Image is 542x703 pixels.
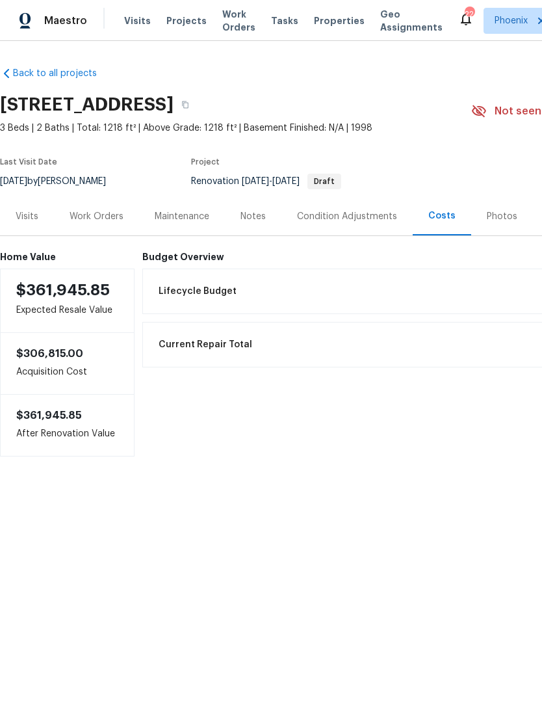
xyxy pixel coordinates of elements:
[314,14,365,27] span: Properties
[242,177,269,186] span: [DATE]
[159,285,237,298] span: Lifecycle Budget
[70,210,123,223] div: Work Orders
[242,177,300,186] span: -
[271,16,298,25] span: Tasks
[174,93,197,116] button: Copy Address
[159,338,252,351] span: Current Repair Total
[16,210,38,223] div: Visits
[16,410,82,421] span: $361,945.85
[44,14,87,27] span: Maestro
[465,8,474,21] div: 22
[309,178,340,185] span: Draft
[16,282,110,298] span: $361,945.85
[155,210,209,223] div: Maintenance
[166,14,207,27] span: Projects
[16,349,83,359] span: $306,815.00
[495,14,528,27] span: Phoenix
[487,210,517,223] div: Photos
[240,210,266,223] div: Notes
[297,210,397,223] div: Condition Adjustments
[222,8,255,34] span: Work Orders
[380,8,443,34] span: Geo Assignments
[124,14,151,27] span: Visits
[191,158,220,166] span: Project
[191,177,341,186] span: Renovation
[272,177,300,186] span: [DATE]
[428,209,456,222] div: Costs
